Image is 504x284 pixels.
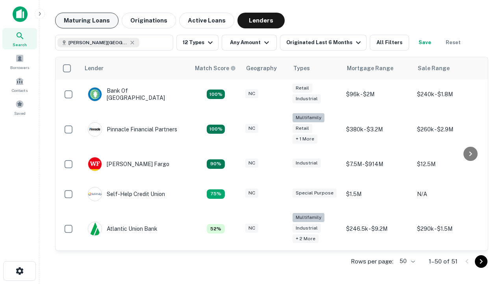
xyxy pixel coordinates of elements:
[245,89,258,98] div: NC
[179,13,234,28] button: Active Loans
[245,124,258,133] div: NC
[342,209,413,249] td: $246.5k - $9.2M
[12,87,28,93] span: Contacts
[293,64,310,73] div: Types
[413,149,484,179] td: $12.5M
[13,6,28,22] img: capitalize-icon.png
[342,109,413,149] td: $380k - $3.2M
[246,64,277,73] div: Geography
[13,41,27,48] span: Search
[88,222,102,235] img: picture
[293,213,324,222] div: Multifamily
[280,35,367,50] button: Originated Last 6 Months
[475,255,487,268] button: Go to next page
[10,64,29,71] span: Borrowers
[88,157,102,171] img: picture
[88,222,157,236] div: Atlantic Union Bank
[88,123,102,136] img: picture
[342,57,413,79] th: Mortgage Range
[342,149,413,179] td: $7.5M - $914M
[397,256,416,267] div: 50
[222,35,277,50] button: Any Amount
[2,51,37,72] a: Borrowers
[342,79,413,109] td: $96k - $2M
[293,224,321,233] div: Industrial
[88,157,169,171] div: [PERSON_NAME] Fargo
[190,57,241,79] th: Capitalize uses an advanced AI algorithm to match your search with the best lender. The match sco...
[351,257,393,266] p: Rows per page:
[465,221,504,259] iframe: Chat Widget
[88,122,177,136] div: Pinnacle Financial Partners
[413,179,484,209] td: N/A
[413,79,484,109] td: $240k - $1.8M
[293,84,312,93] div: Retail
[55,13,119,28] button: Maturing Loans
[412,35,437,50] button: Save your search to get updates of matches that match your search criteria.
[441,35,466,50] button: Reset
[207,125,225,134] div: Matching Properties: 24, hasApolloMatch: undefined
[195,64,234,73] h6: Match Score
[237,13,285,28] button: Lenders
[413,209,484,249] td: $290k - $1.5M
[85,64,104,73] div: Lender
[195,64,236,73] div: Capitalize uses an advanced AI algorithm to match your search with the best lender. The match sco...
[370,35,409,50] button: All Filters
[122,13,176,28] button: Originations
[69,39,128,46] span: [PERSON_NAME][GEOGRAPHIC_DATA], [GEOGRAPHIC_DATA]
[2,28,37,49] a: Search
[245,189,258,198] div: NC
[241,57,289,79] th: Geography
[418,64,450,73] div: Sale Range
[429,257,458,266] p: 1–50 of 51
[293,135,317,144] div: + 1 more
[207,159,225,169] div: Matching Properties: 12, hasApolloMatch: undefined
[176,35,219,50] button: 12 Types
[293,159,321,168] div: Industrial
[80,57,190,79] th: Lender
[2,97,37,118] a: Saved
[413,109,484,149] td: $260k - $2.9M
[88,187,165,201] div: Self-help Credit Union
[293,113,324,122] div: Multifamily
[88,187,102,201] img: picture
[293,189,337,198] div: Special Purpose
[207,90,225,99] div: Matching Properties: 14, hasApolloMatch: undefined
[289,57,342,79] th: Types
[88,87,182,101] div: Bank Of [GEOGRAPHIC_DATA]
[342,179,413,209] td: $1.5M
[14,110,26,116] span: Saved
[293,124,312,133] div: Retail
[347,64,393,73] div: Mortgage Range
[293,234,319,243] div: + 2 more
[245,159,258,168] div: NC
[245,224,258,233] div: NC
[207,224,225,234] div: Matching Properties: 7, hasApolloMatch: undefined
[286,38,363,47] div: Originated Last 6 Months
[293,94,321,103] div: Industrial
[413,57,484,79] th: Sale Range
[2,74,37,95] a: Contacts
[207,189,225,199] div: Matching Properties: 10, hasApolloMatch: undefined
[88,88,102,101] img: picture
